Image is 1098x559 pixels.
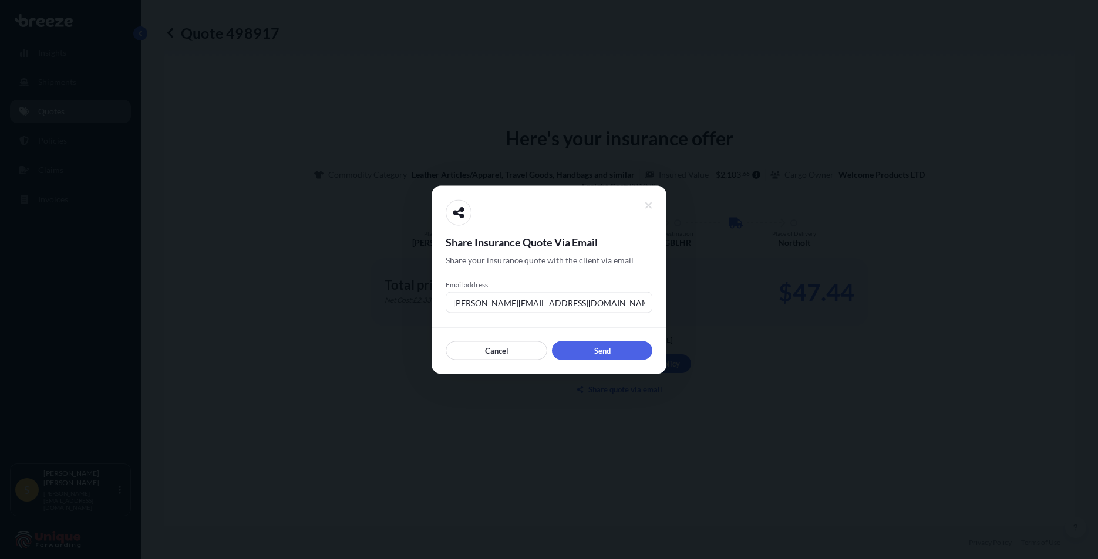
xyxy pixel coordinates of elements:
[446,292,652,313] input: example@gmail.com
[446,280,652,289] span: Email address
[552,341,652,360] button: Send
[446,254,634,266] span: Share your insurance quote with the client via email
[446,341,547,360] button: Cancel
[485,344,508,356] p: Cancel
[446,235,652,249] span: Share Insurance Quote Via Email
[594,344,611,356] p: Send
